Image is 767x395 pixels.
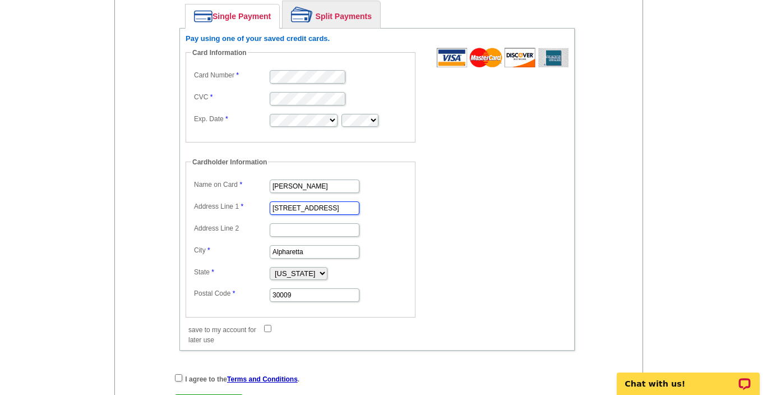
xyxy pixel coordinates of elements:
[194,70,269,80] label: Card Number
[437,48,569,67] img: acceptedCards.gif
[194,92,269,102] label: CVC
[194,267,269,277] label: State
[194,201,269,212] label: Address Line 1
[194,245,269,255] label: City
[609,360,767,395] iframe: LiveChat chat widget
[194,114,269,124] label: Exp. Date
[194,180,269,190] label: Name on Card
[194,10,212,22] img: single-payment.png
[283,1,380,28] a: Split Payments
[194,223,269,233] label: Address Line 2
[291,7,313,22] img: split-payment.png
[186,34,569,43] h6: Pay using one of your saved credit cards.
[227,375,298,383] a: Terms and Conditions
[188,325,263,345] label: save to my account for later use
[186,4,279,28] a: Single Payment
[191,48,248,58] legend: Card Information
[191,157,268,167] legend: Cardholder Information
[185,375,299,383] strong: I agree to the .
[194,288,269,298] label: Postal Code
